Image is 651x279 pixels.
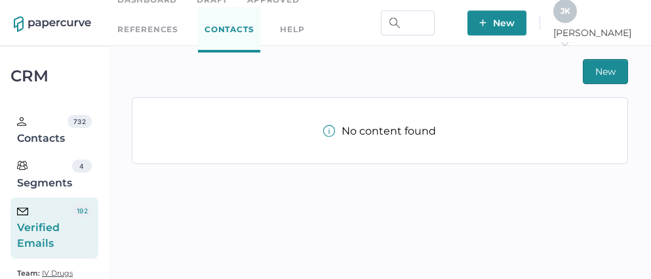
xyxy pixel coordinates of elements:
span: J K [561,6,570,16]
span: New [479,11,515,35]
div: No content found [323,125,436,137]
div: 4 [72,160,92,173]
i: arrow_right [560,39,569,49]
div: Contacts [17,115,68,146]
button: New [467,11,526,35]
a: Contacts [198,7,260,53]
div: 732 [68,115,91,128]
span: [PERSON_NAME] [553,27,637,51]
img: plus-white.e19ec114.svg [479,19,486,26]
span: New [595,60,616,83]
img: search.bf03fe8b.svg [389,18,400,28]
div: Verified Emails [17,204,73,251]
input: Search Workspace [381,11,435,35]
div: Segments [17,160,72,191]
span: IV Drugs [42,268,73,278]
img: person.20a629c4.svg [17,117,26,126]
button: New [583,59,628,84]
img: papercurve-logo-colour.7244d18c.svg [14,16,91,32]
img: segments.b9481e3d.svg [17,160,28,171]
img: info-tooltip-active.a952ecf1.svg [323,125,335,137]
img: email-icon-black.c777dcea.svg [17,207,28,215]
div: CRM [10,70,98,82]
div: 192 [73,204,91,217]
a: References [117,22,178,37]
div: help [280,22,304,37]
